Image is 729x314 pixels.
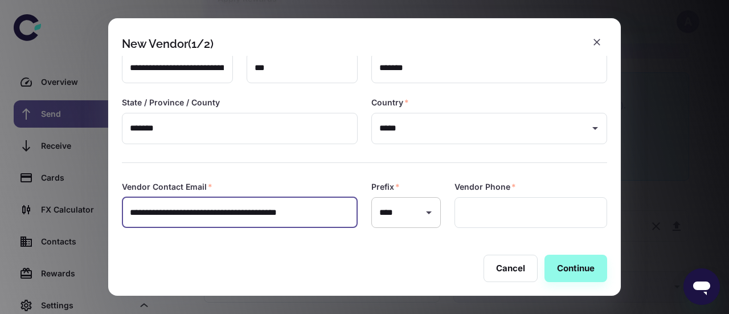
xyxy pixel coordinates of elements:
[371,97,409,108] label: Country
[122,181,212,193] label: Vendor Contact Email
[122,37,214,51] div: New Vendor (1/2)
[454,181,516,193] label: Vendor Phone
[484,255,538,282] button: Cancel
[587,120,603,136] button: Open
[122,97,220,108] label: State / Province / County
[683,268,720,305] iframe: Button to launch messaging window
[544,255,607,282] button: Continue
[371,181,400,193] label: Prefix
[421,205,437,221] button: Open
